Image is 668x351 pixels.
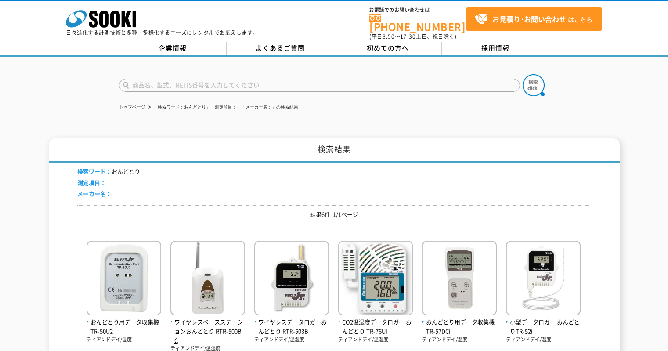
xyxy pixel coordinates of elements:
[369,14,466,32] a: [PHONE_NUMBER]
[523,74,545,96] img: btn_search.png
[367,43,409,53] span: 初めての方へ
[506,241,581,318] img: おんどとりTR-52i
[147,103,298,112] li: 「検索ワード：おんどとり」「測定項目：」「メーカー名：」の検索結果
[227,42,334,55] a: よくあるご質問
[475,13,592,26] span: はこちら
[87,241,161,318] img: TR-50U2
[442,42,549,55] a: 採用情報
[170,318,245,345] span: ワイヤレスベースステーションおんどとり RTR-500BC
[254,241,329,318] img: RTR-503B
[400,33,416,40] span: 17:30
[369,7,466,13] span: お電話でのお問い合わせは
[254,318,329,336] span: ワイヤレスデータロガーおんどとり RTR-503B
[506,308,581,336] a: 小型データロガー おんどとりTR-52i
[170,308,245,345] a: ワイヤレスベースステーションおんどとり RTR-500BC
[338,308,413,336] a: CO2温湿度データロガー おんどとり TR-76UI
[506,318,581,336] span: 小型データロガー おんどとりTR-52i
[77,178,106,187] span: 測定項目：
[87,318,161,336] span: おんどとり用データ収集機 TR-50U2
[369,33,456,40] span: (平日 ～ 土日、祝日除く)
[422,336,497,344] p: ティアンドデイ/温度
[334,42,442,55] a: 初めての方へ
[77,167,112,175] span: 検索ワード：
[422,318,497,336] span: おんどとり用データ収集機 TR-57DCi
[506,336,581,344] p: ティアンドデイ/温度
[254,308,329,336] a: ワイヤレスデータロガーおんどとり RTR-503B
[77,167,140,176] li: おんどとり
[170,241,245,318] img: RTR-500BC
[77,210,591,219] p: 結果6件 1/1ページ
[338,336,413,344] p: ティアンドデイ/温湿度
[338,318,413,336] span: CO2温湿度データロガー おんどとり TR-76UI
[119,79,520,92] input: 商品名、型式、NETIS番号を入力してください
[383,33,395,40] span: 8:50
[77,189,112,198] span: メーカー名：
[87,308,161,336] a: おんどとり用データ収集機 TR-50U2
[87,336,161,344] p: ティアンドデイ/温度
[254,336,329,344] p: ティアンドデイ/温湿度
[119,42,227,55] a: 企業情報
[338,241,413,318] img: TR-76UI
[492,14,566,24] strong: お見積り･お問い合わせ
[119,105,145,109] a: トップページ
[66,30,258,35] p: 日々進化する計測技術と多種・多様化するニーズにレンタルでお応えします。
[422,241,497,318] img: TR-57DCi
[49,138,620,163] h1: 検索結果
[466,7,602,31] a: お見積り･お問い合わせはこちら
[422,308,497,336] a: おんどとり用データ収集機 TR-57DCi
